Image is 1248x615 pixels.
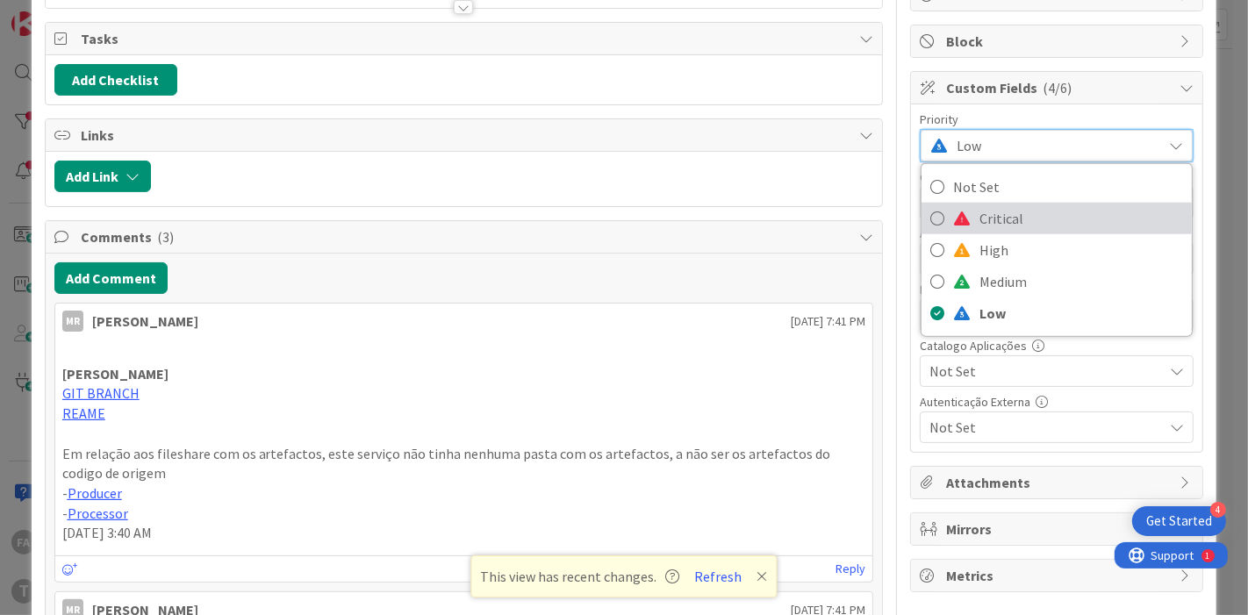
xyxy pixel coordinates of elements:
[62,445,834,483] span: Em relação aos fileshare com os artefactos, este serviço não tinha nenhuma pasta com os artefacto...
[68,504,128,522] a: Processor
[922,203,1192,234] a: Critical
[920,340,1194,352] div: Catalogo Aplicações
[946,518,1171,540] span: Mirrors
[157,228,174,246] span: ( 3 )
[54,262,168,294] button: Add Comment
[836,558,865,580] a: Reply
[920,227,1194,240] div: Area
[68,484,122,502] a: Producer
[953,174,1183,200] span: Not Set
[481,566,680,587] span: This view has recent changes.
[946,77,1171,98] span: Custom Fields
[946,31,1171,52] span: Block
[62,504,68,522] span: -
[791,312,865,331] span: [DATE] 7:41 PM
[922,266,1192,297] a: Medium
[1210,502,1226,518] div: 4
[62,524,152,541] span: [DATE] 3:40 AM
[922,171,1192,203] a: Not Set
[1043,79,1072,97] span: ( 4/6 )
[92,311,198,332] div: [PERSON_NAME]
[922,297,1192,329] a: Low
[37,3,80,24] span: Support
[1146,512,1212,530] div: Get Started
[920,396,1194,408] div: Autenticação Externa
[81,226,851,247] span: Comments
[979,205,1183,232] span: Critical
[62,404,105,422] a: REAME
[920,113,1194,125] div: Priority
[946,472,1171,493] span: Attachments
[54,64,177,96] button: Add Checklist
[979,300,1183,326] span: Low
[957,133,1153,158] span: Low
[689,565,749,588] button: Refresh
[62,365,169,383] strong: [PERSON_NAME]
[979,268,1183,295] span: Medium
[922,234,1192,266] a: High
[929,359,1154,383] span: Not Set
[91,7,96,21] div: 1
[979,237,1183,263] span: High
[81,125,851,146] span: Links
[920,171,1194,183] div: Complexidade
[62,484,68,502] span: -
[62,311,83,332] div: MR
[946,565,1171,586] span: Metrics
[929,415,1154,440] span: Not Set
[81,28,851,49] span: Tasks
[1132,506,1226,536] div: Open Get Started checklist, remaining modules: 4
[54,161,151,192] button: Add Link
[920,283,1194,296] div: Milestone
[62,384,140,402] a: GIT BRANCH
